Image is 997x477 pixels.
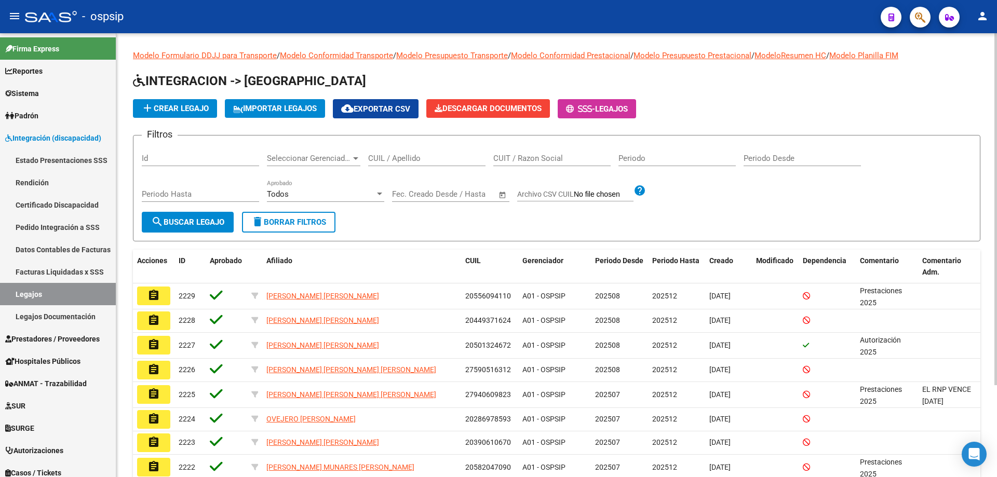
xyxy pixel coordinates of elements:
[522,316,565,324] span: A01 - OSPSIP
[522,463,565,471] span: A01 - OSPSIP
[341,102,354,115] mat-icon: cloud_download
[179,341,195,349] span: 2227
[141,104,209,113] span: Crear Legajo
[5,423,34,434] span: SURGE
[262,250,461,284] datatable-header-cell: Afiliado
[595,438,620,446] span: 202507
[652,316,677,324] span: 202512
[860,287,902,307] span: Prestaciones 2025
[574,190,634,199] input: Archivo CSV CUIL
[141,102,154,114] mat-icon: add
[595,256,643,265] span: Periodo Desde
[922,256,961,277] span: Comentario Adm.
[860,385,902,405] span: Prestaciones 2025
[133,99,217,118] button: Crear Legajo
[341,104,410,114] span: Exportar CSV
[267,154,351,163] span: Seleccionar Gerenciador
[5,445,63,456] span: Autorizaciones
[82,5,124,28] span: - ospsip
[5,110,38,121] span: Padrón
[497,189,509,201] button: Open calendar
[179,463,195,471] span: 2222
[962,442,987,467] div: Open Intercom Messenger
[522,365,565,374] span: A01 - OSPSIP
[595,390,620,399] span: 202507
[210,256,242,265] span: Aprobado
[5,65,43,77] span: Reportes
[137,256,167,265] span: Acciones
[465,256,481,265] span: CUIL
[803,256,846,265] span: Dependencia
[558,99,636,118] button: -Legajos
[522,341,565,349] span: A01 - OSPSIP
[465,341,511,349] span: 20501324672
[179,316,195,324] span: 2228
[179,415,195,423] span: 2224
[652,463,677,471] span: 202512
[174,250,206,284] datatable-header-cell: ID
[5,356,80,367] span: Hospitales Públicos
[266,316,379,324] span: [PERSON_NAME] [PERSON_NAME]
[517,190,574,198] span: Archivo CSV CUIL
[652,292,677,300] span: 202512
[652,415,677,423] span: 202512
[652,256,699,265] span: Periodo Hasta
[266,292,379,300] span: [PERSON_NAME] [PERSON_NAME]
[709,316,731,324] span: [DATE]
[522,292,565,300] span: A01 - OSPSIP
[133,51,277,60] a: Modelo Formulario DDJJ para Transporte
[280,51,393,60] a: Modelo Conformidad Transporte
[705,250,752,284] datatable-header-cell: Creado
[799,250,856,284] datatable-header-cell: Dependencia
[147,289,160,302] mat-icon: assignment
[426,99,550,118] button: Descargar Documentos
[709,341,731,349] span: [DATE]
[634,51,751,60] a: Modelo Presupuesto Prestacional
[652,390,677,399] span: 202512
[465,390,511,399] span: 27940609823
[147,388,160,400] mat-icon: assignment
[652,341,677,349] span: 202512
[829,51,898,60] a: Modelo Planilla FIM
[522,438,565,446] span: A01 - OSPSIP
[8,10,21,22] mat-icon: menu
[5,43,59,54] span: Firma Express
[179,365,195,374] span: 2226
[147,363,160,376] mat-icon: assignment
[5,88,39,99] span: Sistema
[5,400,25,412] span: SUR
[333,99,419,118] button: Exportar CSV
[251,217,326,227] span: Borrar Filtros
[465,463,511,471] span: 20582047090
[133,250,174,284] datatable-header-cell: Acciones
[595,341,620,349] span: 202508
[918,250,980,284] datatable-header-cell: Comentario Adm.
[709,415,731,423] span: [DATE]
[522,415,565,423] span: A01 - OSPSIP
[591,250,648,284] datatable-header-cell: Periodo Desde
[709,292,731,300] span: [DATE]
[147,460,160,473] mat-icon: assignment
[147,338,160,351] mat-icon: assignment
[755,51,826,60] a: ModeloResumen HC
[595,104,628,114] span: Legajos
[652,438,677,446] span: 202512
[595,463,620,471] span: 202507
[147,413,160,425] mat-icon: assignment
[5,333,100,345] span: Prestadores / Proveedores
[465,316,511,324] span: 20449371624
[465,292,511,300] span: 20556094110
[465,415,511,423] span: 20286978593
[709,438,731,446] span: [DATE]
[522,256,563,265] span: Gerenciador
[752,250,799,284] datatable-header-cell: Modificado
[465,365,511,374] span: 27590516312
[976,10,989,22] mat-icon: person
[225,99,325,118] button: IMPORTAR LEGAJOS
[709,463,731,471] span: [DATE]
[652,365,677,374] span: 202512
[133,74,366,88] span: INTEGRACION -> [GEOGRAPHIC_DATA]
[266,463,414,471] span: [PERSON_NAME] MUNARES [PERSON_NAME]
[511,51,630,60] a: Modelo Conformidad Prestacional
[595,365,620,374] span: 202508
